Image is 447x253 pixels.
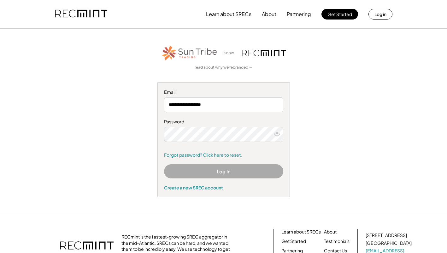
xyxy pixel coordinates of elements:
div: [STREET_ADDRESS] [366,232,407,239]
button: About [262,8,276,20]
a: About [324,229,337,235]
button: Log in [368,9,392,20]
img: recmint-logotype%403x.png [242,50,286,56]
a: Learn about SRECs [281,229,321,235]
img: recmint-logotype%403x.png [55,3,107,25]
div: [GEOGRAPHIC_DATA] [366,240,412,246]
div: Create a new SREC account [164,185,283,190]
button: Learn about SRECs [206,8,251,20]
a: Get Started [281,238,306,245]
a: Testimonials [324,238,350,245]
div: Password [164,119,283,125]
div: Email [164,89,283,95]
img: STT_Horizontal_Logo%2B-%2BColor.png [161,44,218,62]
a: Forgot password? Click here to reset. [164,152,283,158]
button: Partnering [287,8,311,20]
button: Get Started [321,9,358,20]
a: read about why we rebranded → [195,65,253,70]
button: Log In [164,164,283,178]
div: is now [221,50,239,56]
